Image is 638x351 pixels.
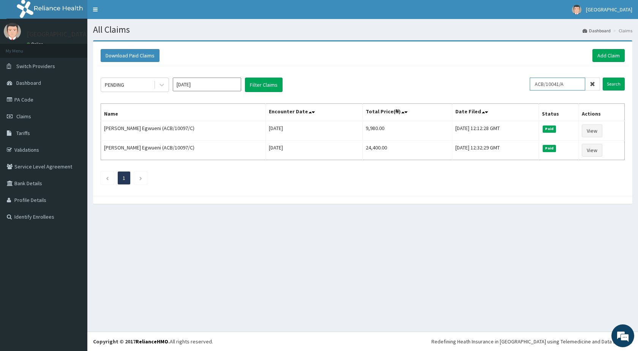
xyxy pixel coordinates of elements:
button: Download Paid Claims [101,49,159,62]
td: [DATE] 12:32:29 GMT [452,141,539,160]
td: 24,400.00 [362,141,452,160]
strong: Copyright © 2017 . [93,338,170,345]
td: [DATE] 12:12:28 GMT [452,121,539,141]
span: Dashboard [16,79,41,86]
p: [GEOGRAPHIC_DATA] [27,31,89,38]
div: Chat with us now [39,43,128,52]
span: Tariffs [16,130,30,137]
td: [PERSON_NAME] Egwueni (ACB/10097/C) [101,141,266,160]
span: Claims [16,113,31,120]
a: View [582,124,602,137]
a: View [582,144,602,157]
a: Add Claim [592,49,625,62]
span: [GEOGRAPHIC_DATA] [586,6,632,13]
footer: All rights reserved. [87,332,638,351]
a: Previous page [106,175,109,181]
td: [DATE] [265,121,362,141]
th: Date Filed [452,104,539,121]
a: Next page [139,175,142,181]
span: Paid [543,145,556,152]
a: Online [27,41,45,47]
th: Status [539,104,578,121]
li: Claims [611,27,632,34]
a: RelianceHMO [136,338,168,345]
button: Filter Claims [245,78,283,92]
span: Switch Providers [16,63,55,70]
img: User Image [4,23,21,40]
img: User Image [572,5,581,14]
img: d_794563401_company_1708531726252_794563401 [14,38,31,57]
a: Page 1 is your current page [123,175,125,181]
span: Paid [543,125,556,132]
td: 9,980.00 [362,121,452,141]
th: Encounter Date [265,104,362,121]
th: Actions [579,104,625,121]
textarea: Type your message and hit 'Enter' [4,208,145,234]
td: [PERSON_NAME] Egwueni (ACB/10097/C) [101,121,266,141]
input: Search [603,78,625,91]
th: Name [101,104,266,121]
td: [DATE] [265,141,362,160]
h1: All Claims [93,25,632,35]
div: Redefining Heath Insurance in [GEOGRAPHIC_DATA] using Telemedicine and Data Science! [431,338,632,345]
input: Search by HMO ID [530,78,585,91]
div: Minimize live chat window [125,4,143,22]
input: Select Month and Year [173,78,241,91]
a: Dashboard [583,27,611,34]
span: We're online! [44,96,105,173]
div: PENDING [105,81,124,89]
th: Total Price(₦) [362,104,452,121]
